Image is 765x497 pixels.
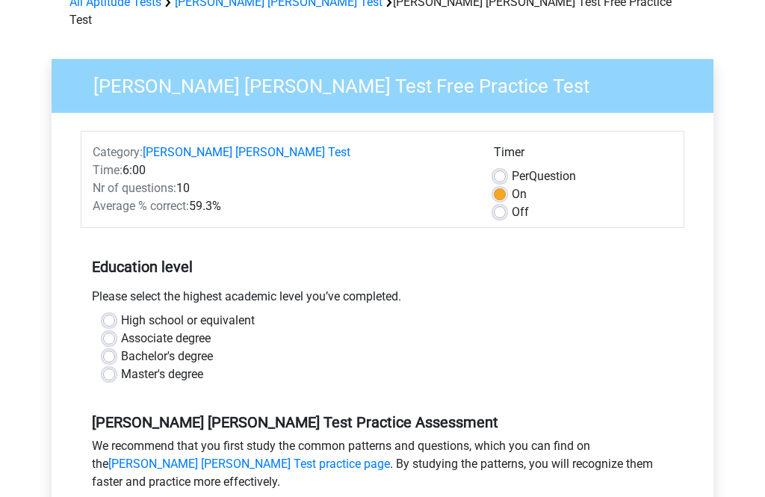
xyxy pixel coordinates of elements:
[92,414,673,432] h5: [PERSON_NAME] [PERSON_NAME] Test Practice Assessment
[121,348,213,366] label: Bachelor's degree
[93,164,123,178] span: Time:
[512,168,576,186] label: Question
[75,70,702,99] h3: [PERSON_NAME] [PERSON_NAME] Test Free Practice Test
[121,366,203,384] label: Master's degree
[93,182,176,196] span: Nr of questions:
[512,204,529,222] label: Off
[81,198,483,216] div: 59.3%
[92,253,673,283] h5: Education level
[93,200,189,214] span: Average % correct:
[143,146,350,160] a: [PERSON_NAME] [PERSON_NAME] Test
[121,330,211,348] label: Associate degree
[512,170,529,184] span: Per
[494,144,672,168] div: Timer
[81,288,684,312] div: Please select the highest academic level you’ve completed.
[512,186,527,204] label: On
[121,312,255,330] label: High school or equivalent
[81,180,483,198] div: 10
[93,146,143,160] span: Category:
[81,162,483,180] div: 6:00
[108,457,390,472] a: [PERSON_NAME] [PERSON_NAME] Test practice page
